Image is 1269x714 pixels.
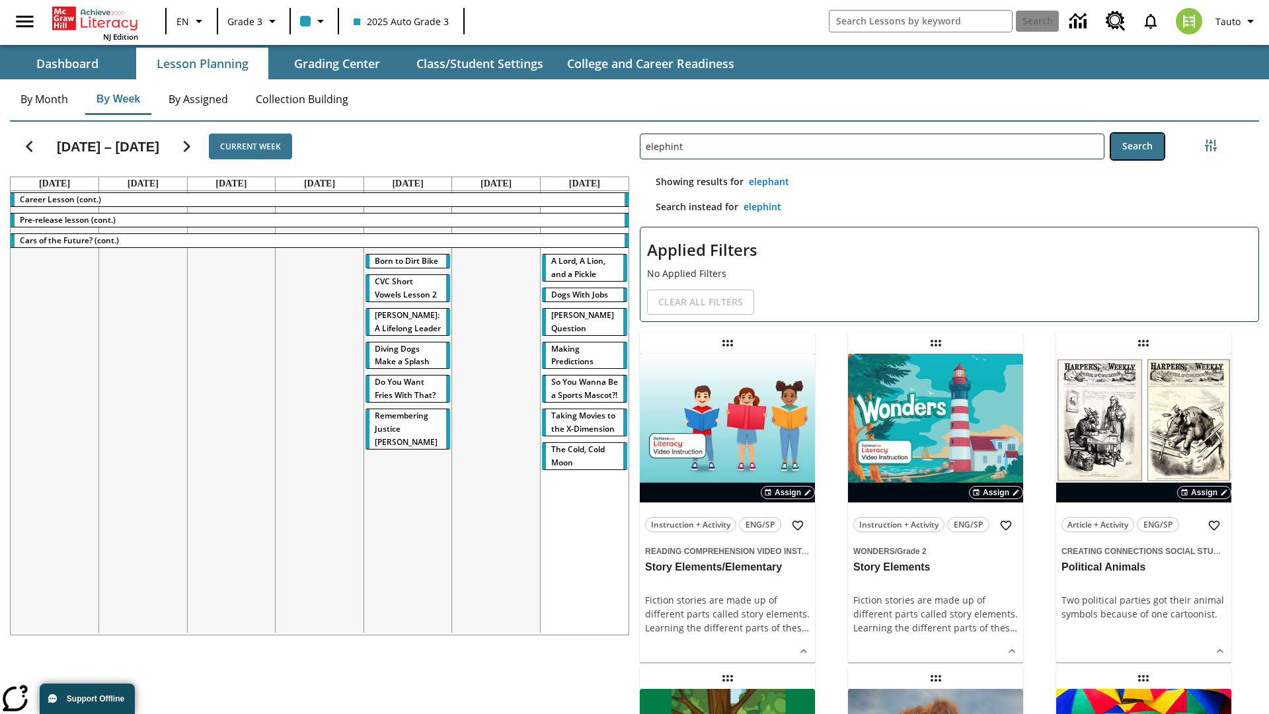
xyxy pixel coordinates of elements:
[1061,3,1098,40] a: Data Center
[1,48,134,79] button: Dashboard
[1198,132,1224,159] button: Filters Side menu
[738,195,787,219] button: elephint
[365,376,451,402] div: Do You Want Fries With That?
[551,255,605,280] span: A Lord, A Lion, and a Pickle
[365,409,451,449] div: Remembering Justice O'Connor
[645,543,810,558] span: Topic: Reading Comprehension Video Instruction/null
[775,487,801,498] span: Assign
[651,518,730,532] span: Instruction + Activity
[67,694,124,703] span: Support Offline
[542,288,627,301] div: Dogs With Jobs
[897,547,927,556] span: Grade 2
[170,130,204,163] button: Next
[853,543,1018,558] span: Topic: Wonders/Grade 2
[10,83,79,115] button: By Month
[994,514,1018,537] button: Add to Favorites
[717,668,738,689] div: Draggable lesson: Oteos, the Elephant of Surprise
[1137,517,1179,532] button: ENG/SP
[1010,621,1017,634] span: …
[1061,517,1134,532] button: Article + Activity
[640,227,1259,322] div: Applied Filters
[829,11,1012,32] input: search field
[925,333,946,354] div: Draggable lesson: Story Elements
[802,621,809,634] span: …
[1177,486,1231,499] button: Assign Choose Dates
[640,200,738,220] p: Search instead for
[1210,9,1264,33] button: Profile/Settings
[406,48,554,79] button: Class/Student Settings
[158,83,239,115] button: By Assigned
[1111,134,1164,159] button: Search
[11,193,629,206] div: Career Lesson (cont.)
[52,4,138,42] div: Home
[375,309,441,334] span: Dianne Feinstein: A Lifelong Leader
[557,48,745,79] button: College and Career Readiness
[859,518,939,532] span: Instruction + Activity
[1061,593,1226,621] div: Two political parties got their animal symbols because of one cartoonist.
[375,276,437,300] span: CVC Short Vowels Lesson 2
[1061,547,1232,556] span: Creating Connections Social Studies
[551,410,615,434] span: Taking Movies to the X-Dimension
[551,444,605,468] span: The Cold, Cold Moon
[52,5,138,32] a: Home
[125,177,161,190] a: August 19, 2025
[20,235,119,246] span: Cars of the Future? (cont.)
[853,561,1018,575] h3: Story Elements
[365,275,451,301] div: CVC Short Vowels Lesson 2
[1056,354,1231,662] div: lesson details
[365,309,451,335] div: Dianne Feinstein: A Lifelong Leader
[1002,641,1022,661] button: Show Details
[551,309,614,334] span: Joplin's Question
[222,9,286,33] button: Grade: Grade 3, Select a grade
[478,177,514,190] a: August 23, 2025
[1061,561,1226,575] h3: Political Animals
[1215,15,1241,28] span: Tauto
[389,177,426,190] a: August 22, 2025
[551,376,618,401] span: So You Wanna Be a Sports Mascot?!
[542,309,627,335] div: Joplin's Question
[365,342,451,369] div: Diving Dogs Make a Splash
[853,547,895,556] span: Wonders
[1005,621,1010,634] span: s
[36,177,73,190] a: August 18, 2025
[542,342,627,369] div: Making Predictions
[983,487,1009,498] span: Assign
[1134,4,1168,38] a: Notifications
[853,593,1018,635] div: Fiction stories are made up of different parts called story elements. Learning the different part...
[136,48,268,79] button: Lesson Planning
[375,255,438,266] span: Born to Dirt Bike
[640,175,744,195] p: Showing results for
[969,486,1023,499] button: Assign Choose Dates
[794,641,814,661] button: Show Details
[761,486,815,499] button: Assign Choose Dates
[375,343,430,368] span: Diving Dogs Make a Splash
[542,409,627,436] div: Taking Movies to the X-Dimension
[542,255,627,281] div: A Lord, A Lion, and a Pickle
[551,289,608,300] span: Dogs With Jobs
[645,593,810,635] div: Fiction stories are made up of different parts called story elements. Learning the different part...
[895,547,897,556] span: /
[20,214,116,225] span: Pre-release lesson (cont.)
[853,517,944,532] button: Instruction + Activity
[954,518,983,532] span: ENG/SP
[301,177,338,190] a: August 21, 2025
[739,517,781,532] button: ENG/SP
[1143,518,1173,532] span: ENG/SP
[375,410,438,448] span: Remembering Justice O'Connor
[542,376,627,402] div: So You Wanna Be a Sports Mascot?!
[786,514,810,537] button: Add to Favorites
[85,83,151,115] button: By Week
[13,130,46,163] button: Previous
[209,134,292,159] button: Current Week
[11,214,629,227] div: Pre-release lesson (cont.)
[947,517,989,532] button: ENG/SP
[375,376,436,401] span: Do You Want Fries With That?
[40,684,135,714] button: Support Offline
[1168,4,1210,38] button: Select a new avatar
[227,15,262,28] span: Grade 3
[1061,543,1226,558] span: Topic: Creating Connections Social Studies/US History I
[171,9,213,33] button: Language: EN, Select a language
[1067,518,1128,532] span: Article + Activity
[365,255,451,268] div: Born to Dirt Bike
[245,83,359,115] button: Collection Building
